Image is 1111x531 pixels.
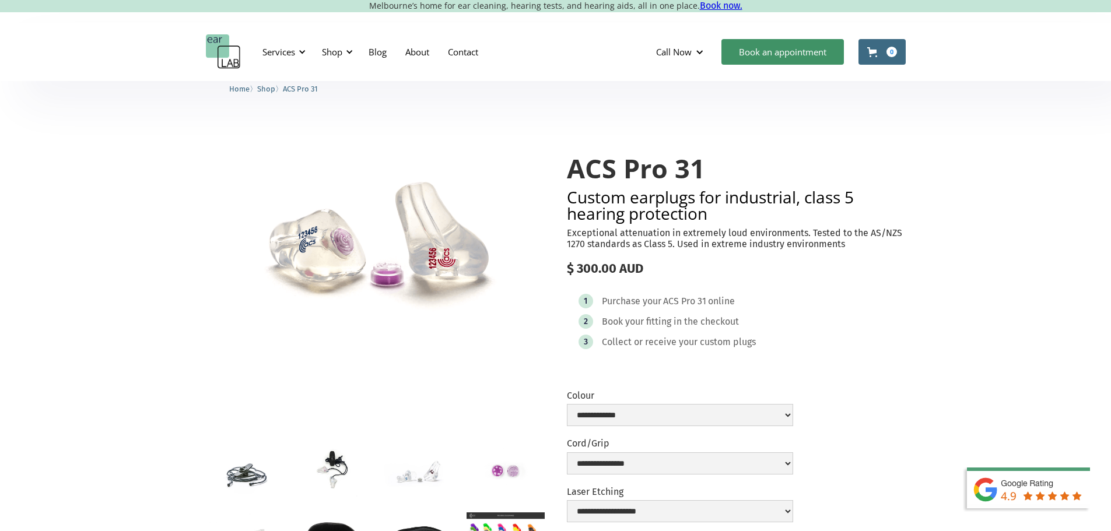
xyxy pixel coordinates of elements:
[255,34,309,69] div: Services
[257,83,275,94] a: Shop
[584,317,588,326] div: 2
[283,85,318,93] span: ACS Pro 31
[567,189,906,221] h2: Custom earplugs for industrial, class 5 hearing protection
[229,83,257,95] li: 〉
[380,445,457,502] a: open lightbox
[647,34,716,69] div: Call Now
[886,47,897,57] div: 0
[257,83,283,95] li: 〉
[567,261,906,276] div: $ 300.00 AUD
[584,337,588,346] div: 3
[567,486,793,497] label: Laser Etching
[663,296,706,307] div: ACS Pro 31
[708,296,735,307] div: online
[206,131,545,363] img: ACS Pro 31
[206,445,283,503] a: open lightbox
[396,35,439,69] a: About
[439,35,488,69] a: Contact
[293,445,370,497] a: open lightbox
[315,34,356,69] div: Shop
[359,35,396,69] a: Blog
[262,46,295,58] div: Services
[229,85,250,93] span: Home
[257,85,275,93] span: Shop
[567,227,906,249] p: Exceptional attenuation in extremely loud environments. Tested to the AS/NZS 1270 standards as Cl...
[584,297,587,305] div: 1
[602,296,661,307] div: Purchase your
[858,39,906,65] a: Open cart
[567,438,793,449] label: Cord/Grip
[322,46,342,58] div: Shop
[206,34,241,69] a: home
[206,131,545,363] a: open lightbox
[567,154,906,183] h1: ACS Pro 31
[656,46,692,58] div: Call Now
[283,83,318,94] a: ACS Pro 31
[721,39,844,65] a: Book an appointment
[567,390,793,401] label: Colour
[602,336,756,348] div: Collect or receive your custom plugs
[602,316,739,328] div: Book your fitting in the checkout
[467,445,544,497] a: open lightbox
[229,83,250,94] a: Home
